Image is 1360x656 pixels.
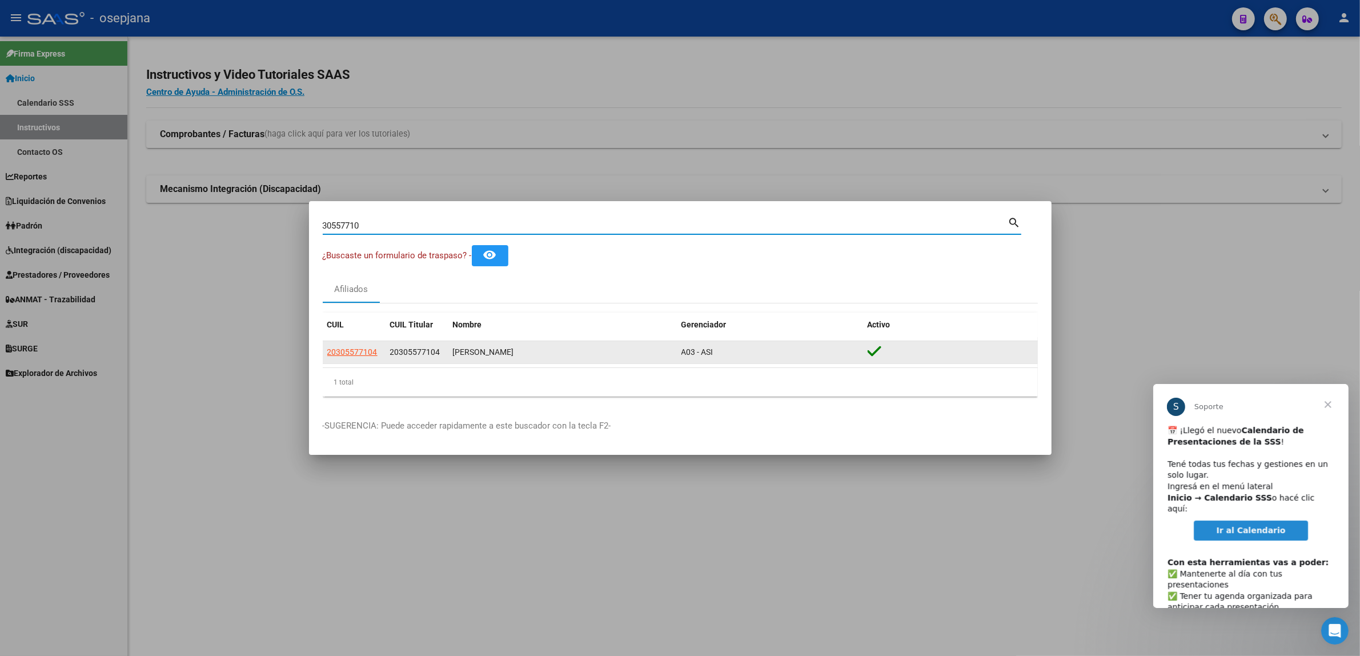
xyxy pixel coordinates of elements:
[453,346,672,359] div: [PERSON_NAME]
[386,313,448,337] datatable-header-cell: CUIL Titular
[323,368,1038,397] div: 1 total
[14,174,175,183] b: Con esta herramientas vas a poder:
[681,347,713,357] span: A03 - ASI
[327,320,344,329] span: CUIL
[868,320,890,329] span: Activo
[1008,215,1021,229] mat-icon: search
[483,248,497,262] mat-icon: remove_red_eye
[1153,384,1349,608] iframe: Intercom live chat mensaje
[334,283,368,296] div: Afiliados
[323,419,1038,433] p: -SUGERENCIA: Puede acceder rapidamente a este buscador con la tecla F2-
[327,347,378,357] span: 20305577104
[323,250,472,261] span: ¿Buscaste un formulario de traspaso? -
[453,320,482,329] span: Nombre
[677,313,863,337] datatable-header-cell: Gerenciador
[863,313,1038,337] datatable-header-cell: Activo
[14,162,181,307] div: ​✅ Mantenerte al día con tus presentaciones ✅ Tener tu agenda organizada para anticipar cada pres...
[323,313,386,337] datatable-header-cell: CUIL
[681,320,727,329] span: Gerenciador
[390,347,440,357] span: 20305577104
[1321,617,1349,645] iframe: Intercom live chat
[390,320,434,329] span: CUIL Titular
[448,313,677,337] datatable-header-cell: Nombre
